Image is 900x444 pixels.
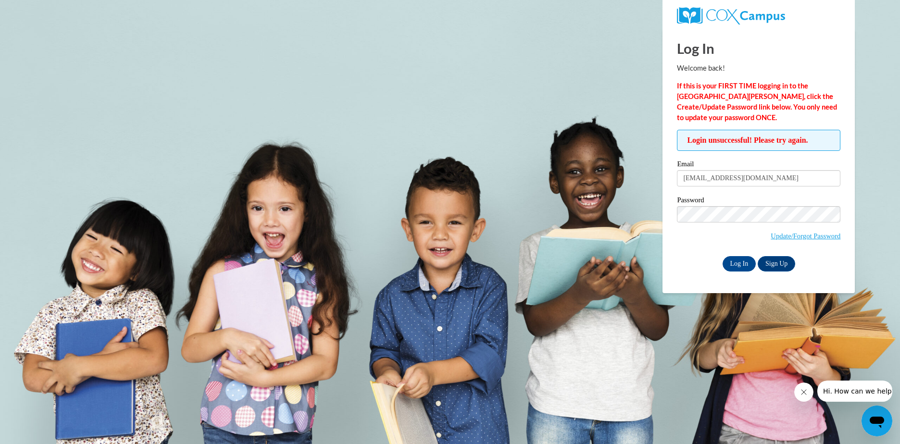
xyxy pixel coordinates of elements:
a: Sign Up [758,256,795,271]
iframe: Close message [794,382,813,402]
a: Update/Forgot Password [771,232,840,240]
label: Password [677,197,840,206]
p: Welcome back! [677,63,840,74]
label: Email [677,160,840,170]
span: Hi. How can we help? [6,7,78,14]
a: COX Campus [677,7,840,25]
img: COX Campus [677,7,785,25]
iframe: Button to launch messaging window [862,406,892,436]
h1: Log In [677,38,840,58]
span: Login unsuccessful! Please try again. [677,130,840,151]
input: Log In [723,256,756,271]
iframe: Message from company [817,381,892,402]
strong: If this is your FIRST TIME logging in to the [GEOGRAPHIC_DATA][PERSON_NAME], click the Create/Upd... [677,82,837,122]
